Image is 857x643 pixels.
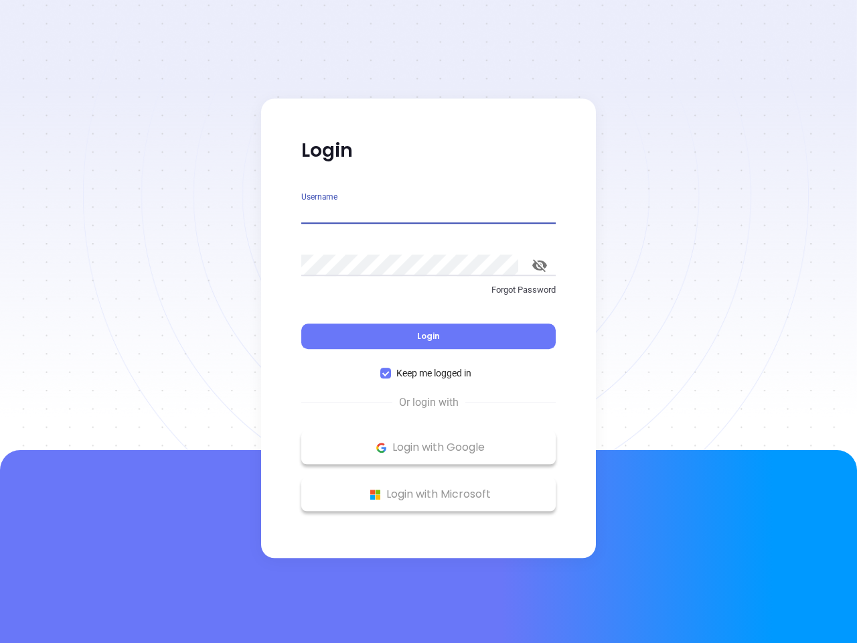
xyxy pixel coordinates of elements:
[301,283,556,297] p: Forgot Password
[301,283,556,307] a: Forgot Password
[301,324,556,349] button: Login
[308,437,549,457] p: Login with Google
[301,193,337,201] label: Username
[308,484,549,504] p: Login with Microsoft
[392,395,465,411] span: Or login with
[301,478,556,511] button: Microsoft Logo Login with Microsoft
[367,486,384,503] img: Microsoft Logo
[373,439,390,456] img: Google Logo
[301,431,556,464] button: Google Logo Login with Google
[417,330,440,342] span: Login
[391,366,477,380] span: Keep me logged in
[301,139,556,163] p: Login
[524,249,556,281] button: toggle password visibility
